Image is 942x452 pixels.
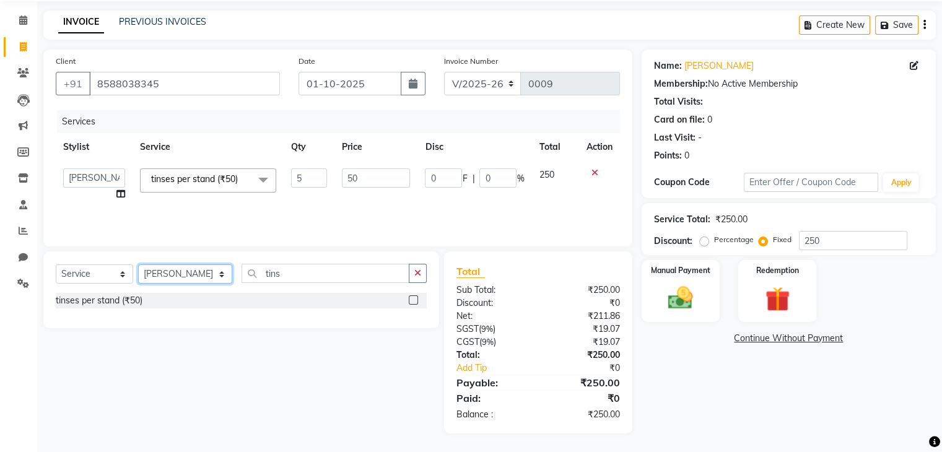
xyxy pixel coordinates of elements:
[89,72,280,95] input: Search by Name/Mobile/Email/Code
[538,310,629,323] div: ₹211.86
[654,131,696,144] div: Last Visit:
[56,56,76,67] label: Client
[444,56,498,67] label: Invoice Number
[538,297,629,310] div: ₹0
[654,77,923,90] div: No Active Membership
[883,173,918,192] button: Apply
[660,284,700,312] img: _cash.svg
[531,133,578,161] th: Total
[447,408,538,421] div: Balance :
[447,297,538,310] div: Discount:
[799,15,870,35] button: Create New
[684,149,689,162] div: 0
[654,113,705,126] div: Card on file:
[58,11,104,33] a: INVOICE
[654,149,682,162] div: Points:
[447,323,538,336] div: ( )
[553,362,629,375] div: ₹0
[447,349,538,362] div: Total:
[538,408,629,421] div: ₹250.00
[482,337,494,347] span: 9%
[447,375,538,390] div: Payable:
[654,213,710,226] div: Service Total:
[744,173,879,192] input: Enter Offer / Coupon Code
[875,15,918,35] button: Save
[654,77,708,90] div: Membership:
[539,169,554,180] span: 250
[238,173,243,185] a: x
[773,234,792,245] label: Fixed
[447,336,538,349] div: ( )
[472,172,474,185] span: |
[517,172,524,185] span: %
[447,362,553,375] a: Add Tip
[447,391,538,406] div: Paid:
[133,133,284,161] th: Service
[538,323,629,336] div: ₹19.07
[654,176,744,189] div: Coupon Code
[538,284,629,297] div: ₹250.00
[56,294,142,307] div: tinses per stand (₹50)
[715,213,748,226] div: ₹250.00
[644,332,933,345] a: Continue Without Payment
[756,265,799,276] label: Redemption
[654,59,682,72] div: Name:
[56,72,90,95] button: +91
[151,173,238,185] span: tinses per stand (₹50)
[456,336,479,347] span: CGST
[654,235,692,248] div: Discount:
[447,310,538,323] div: Net:
[334,133,417,161] th: Price
[707,113,712,126] div: 0
[684,59,754,72] a: [PERSON_NAME]
[481,324,493,334] span: 9%
[417,133,531,161] th: Disc
[654,95,703,108] div: Total Visits:
[242,264,409,283] input: Search or Scan
[538,336,629,349] div: ₹19.07
[57,110,629,133] div: Services
[757,284,798,315] img: _gift.svg
[284,133,334,161] th: Qty
[299,56,315,67] label: Date
[447,284,538,297] div: Sub Total:
[538,349,629,362] div: ₹250.00
[538,391,629,406] div: ₹0
[456,265,485,278] span: Total
[456,323,479,334] span: SGST
[119,16,206,27] a: PREVIOUS INVOICES
[579,133,620,161] th: Action
[651,265,710,276] label: Manual Payment
[698,131,702,144] div: -
[56,133,133,161] th: Stylist
[538,375,629,390] div: ₹250.00
[462,172,467,185] span: F
[714,234,754,245] label: Percentage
